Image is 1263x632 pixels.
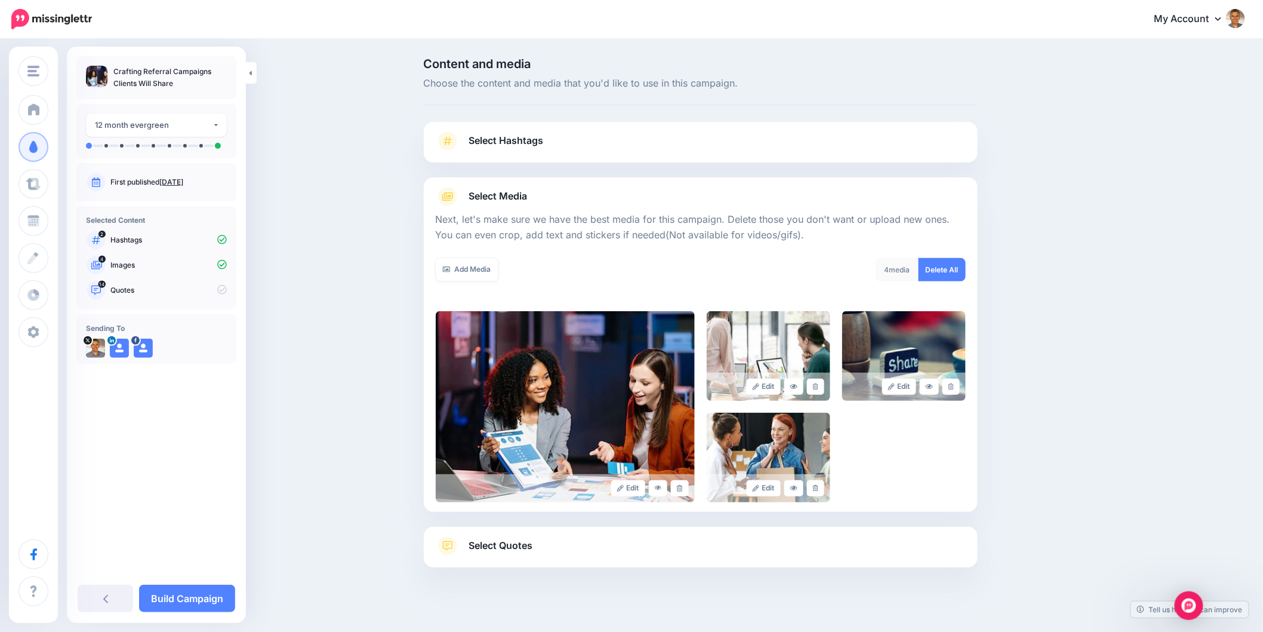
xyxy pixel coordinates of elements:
a: Add Media [436,258,498,281]
a: Edit [747,379,781,395]
h4: Sending To [86,324,227,333]
img: user_default_image.png [110,339,129,358]
span: Select Quotes [469,538,533,554]
a: [DATE] [159,177,183,186]
p: Crafting Referral Campaigns Clients Will Share [113,66,227,90]
span: Choose the content and media that you'd like to use in this campaign. [424,76,978,91]
img: 64f2a714187944c763db640a42724281_large.jpg [436,311,695,502]
span: Select Media [469,188,528,204]
span: 4 [98,256,106,263]
img: 3c94fcb755aca8536b4ee2ea5efe1042_large.jpg [707,413,830,502]
span: 14 [98,281,106,288]
img: c091c96e5e28050ef1a5b969efd43131_large.jpg [842,311,966,401]
p: Images [110,260,227,271]
p: Quotes [110,285,227,296]
img: 8c181ffc6b4669cca0eda40e1f909acc_large.jpg [707,311,830,401]
span: Select Hashtags [469,133,544,149]
div: Select Media [436,206,966,502]
a: Tell us how we can improve [1131,602,1249,618]
a: Edit [611,480,645,496]
a: Edit [882,379,916,395]
a: Select Media [436,187,966,206]
div: 12 month evergreen [95,118,212,132]
img: 64f2a714187944c763db640a42724281_thumb.jpg [86,66,107,87]
p: Next, let's make sure we have the best media for this campaign. Delete those you don't want or up... [436,212,966,243]
a: Select Hashtags [436,131,966,162]
span: 4 [885,265,889,274]
div: media [876,258,919,281]
img: QMPMUiDd-8496.jpeg [86,339,105,358]
img: menu.png [27,66,39,76]
span: 2 [98,231,106,238]
span: Content and media [424,58,978,70]
a: Edit [747,480,781,496]
img: user_default_image.png [134,339,153,358]
h4: Selected Content [86,216,227,225]
a: Select Quotes [436,536,966,567]
button: 12 month evergreen [86,113,227,137]
p: Hashtags [110,235,227,246]
img: Missinglettr [11,9,92,29]
div: Open Intercom Messenger [1175,591,1203,620]
p: First published [110,177,227,188]
a: My Account [1142,5,1245,34]
a: Delete All [919,258,966,281]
